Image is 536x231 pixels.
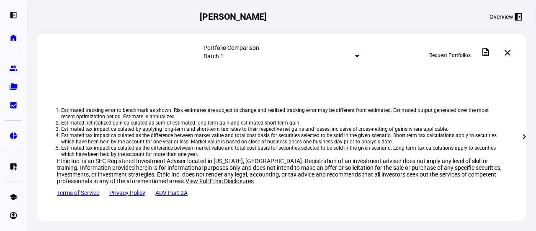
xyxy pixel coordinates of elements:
[502,48,513,58] mat-icon: close
[5,29,22,46] a: home
[9,11,18,19] eth-mat-symbol: left_panel_open
[5,78,22,95] a: folder_copy
[9,34,18,42] eth-mat-symbol: home
[9,83,18,91] eth-mat-symbol: folder_copy
[57,189,99,196] a: Terms of Service
[109,189,145,196] a: Privacy Policy
[155,189,188,196] a: ADV Part 2A
[9,211,18,220] eth-mat-symbol: account_circle
[9,101,18,109] eth-mat-symbol: bid_landscape
[490,13,513,20] div: Overview
[61,145,502,158] li: Estimated tax impact calculated as the difference between market value and total cost basis for s...
[204,44,360,51] div: Portfolio Comparison
[9,64,18,73] eth-mat-symbol: group
[9,193,18,201] eth-mat-symbol: school
[519,132,529,142] mat-icon: chevron_right
[9,132,18,140] eth-mat-symbol: pie_chart
[423,49,477,62] button: Request Portfolios
[5,97,22,114] a: bid_landscape
[61,107,502,120] li: Estimated tracking error to benchmark as shown. Risk estimates are subject to change and realized...
[186,178,254,184] span: View Full Ethic Disclosures
[483,10,529,23] button: Overview
[5,127,22,144] a: pie_chart
[57,158,506,184] div: Ethic Inc. is an SEC Registered Investment Adviser located in [US_STATE], [GEOGRAPHIC_DATA]. Regi...
[200,12,267,22] h2: [PERSON_NAME]
[9,162,18,171] eth-mat-symbol: list_alt_add
[61,120,502,126] li: Estimated net realized gain calculated as sum of estimated long term gain and estimated short ter...
[429,49,471,62] span: Request Portfolios
[481,47,491,57] mat-icon: description
[61,126,502,132] li: Estimated tax impact calculated by applying long-term and short-term tax rates to their respectiv...
[5,60,22,77] a: group
[204,53,224,60] mat-select-trigger: Batch 1
[513,12,523,22] mat-icon: left_panel_close
[61,132,502,145] li: Estimated tax impact calculated as the difference between market value and total cost basis for s...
